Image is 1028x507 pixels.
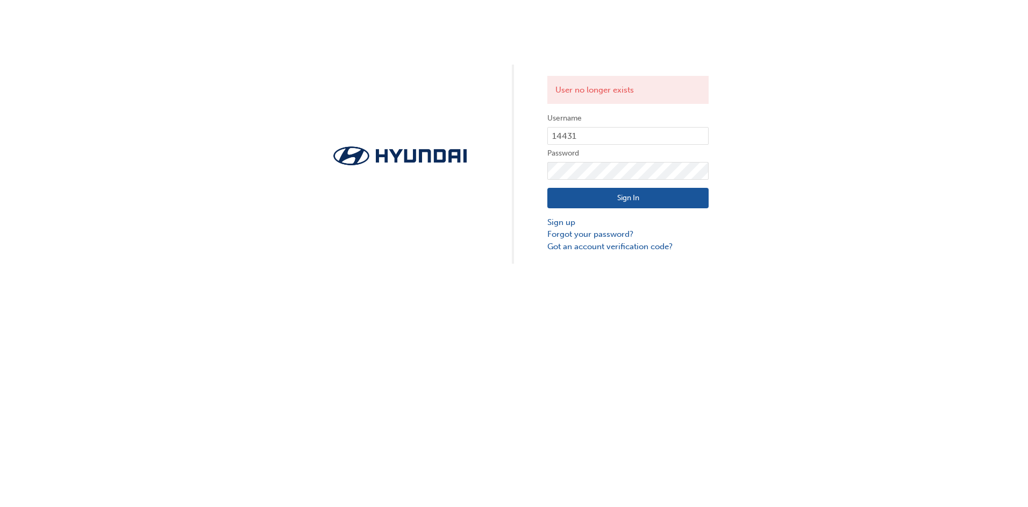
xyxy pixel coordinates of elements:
[547,228,709,241] a: Forgot your password?
[547,216,709,229] a: Sign up
[547,76,709,104] div: User no longer exists
[547,127,709,145] input: Username
[547,241,709,253] a: Got an account verification code?
[547,188,709,208] button: Sign In
[991,470,1017,496] iframe: Intercom live chat
[319,143,481,168] img: Trak
[547,112,709,125] label: Username
[547,147,709,160] label: Password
